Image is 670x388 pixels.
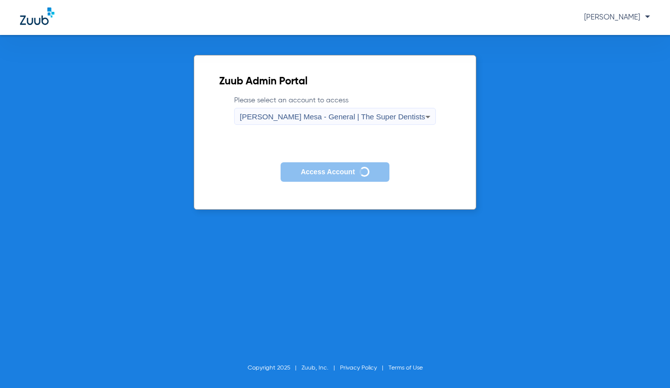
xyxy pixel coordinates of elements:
[302,363,340,373] li: Zuub, Inc.
[248,363,302,373] li: Copyright 2025
[388,365,423,371] a: Terms of Use
[240,112,425,121] span: [PERSON_NAME] Mesa - General | The Super Dentists
[20,7,54,25] img: Zuub Logo
[281,162,389,182] button: Access Account
[234,95,435,125] label: Please select an account to access
[301,168,354,176] span: Access Account
[584,13,650,21] span: [PERSON_NAME]
[340,365,377,371] a: Privacy Policy
[219,77,450,87] h2: Zuub Admin Portal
